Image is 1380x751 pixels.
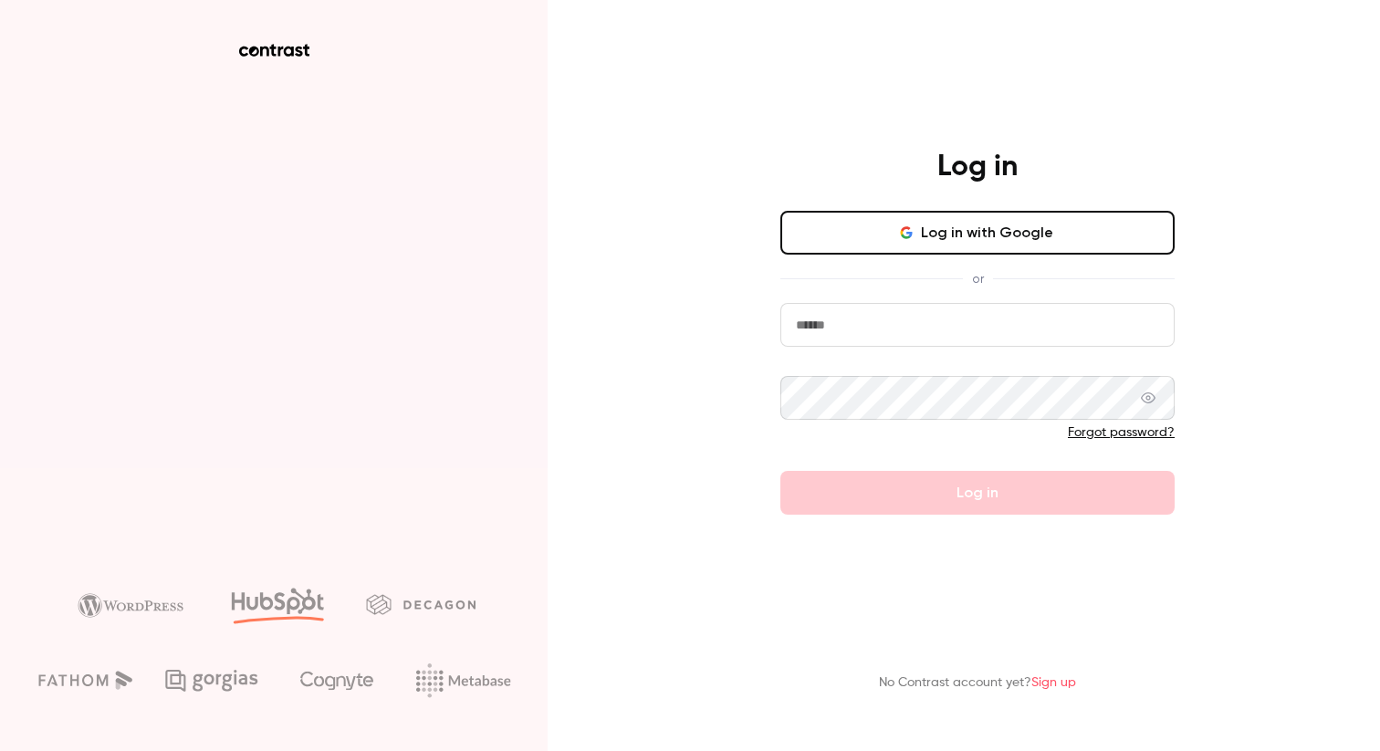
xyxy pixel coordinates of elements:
span: or [963,269,993,288]
a: Forgot password? [1068,426,1175,439]
h4: Log in [937,149,1018,185]
p: No Contrast account yet? [879,673,1076,693]
a: Sign up [1031,676,1076,689]
img: decagon [366,594,476,614]
button: Log in with Google [780,211,1175,255]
